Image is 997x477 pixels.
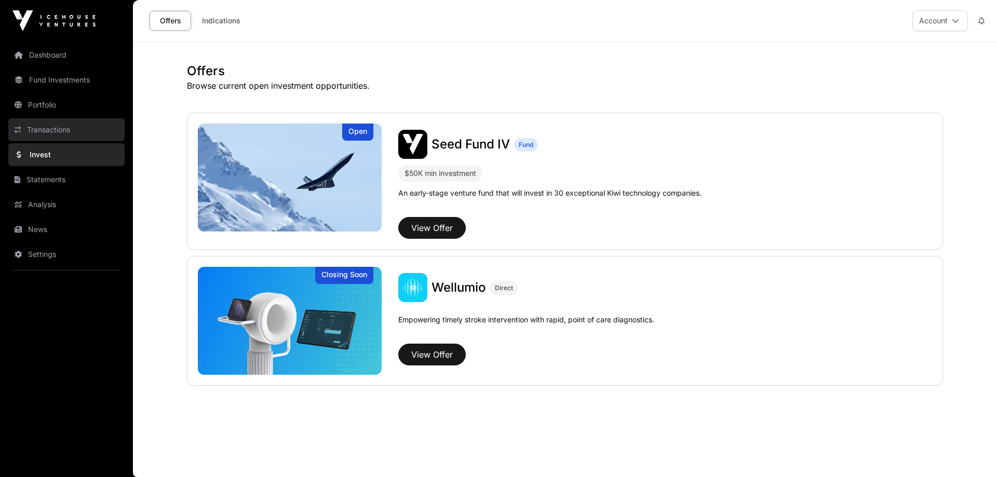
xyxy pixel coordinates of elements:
[198,124,382,231] img: Seed Fund IV
[315,267,373,284] div: Closing Soon
[198,124,382,231] a: Seed Fund IVOpen
[198,267,382,375] a: WellumioClosing Soon
[398,273,427,302] img: Wellumio
[8,193,125,216] a: Analysis
[150,11,191,31] a: Offers
[8,69,125,91] a: Fund Investments
[12,10,96,31] img: Icehouse Ventures Logo
[432,280,486,295] span: Wellumio
[8,168,125,191] a: Statements
[8,143,125,166] a: Invest
[398,344,466,365] button: View Offer
[495,284,513,292] span: Direct
[398,130,427,159] img: Seed Fund IV
[8,243,125,266] a: Settings
[912,10,968,31] button: Account
[432,137,510,152] span: Seed Fund IV
[342,124,373,141] div: Open
[8,44,125,66] a: Dashboard
[405,167,476,180] div: $50K min investment
[398,188,702,198] p: An early-stage venture fund that will invest in 30 exceptional Kiwi technology companies.
[519,141,533,149] span: Fund
[8,93,125,116] a: Portfolio
[398,217,466,239] button: View Offer
[8,218,125,241] a: News
[945,427,997,477] iframe: Chat Widget
[198,267,382,375] img: Wellumio
[432,136,510,153] a: Seed Fund IV
[187,79,943,92] p: Browse current open investment opportunities.
[432,279,486,296] a: Wellumio
[195,11,247,31] a: Indications
[187,63,943,79] h1: Offers
[398,165,482,182] div: $50K min investment
[8,118,125,141] a: Transactions
[398,315,654,339] p: Empowering timely stroke intervention with rapid, point of care diagnostics.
